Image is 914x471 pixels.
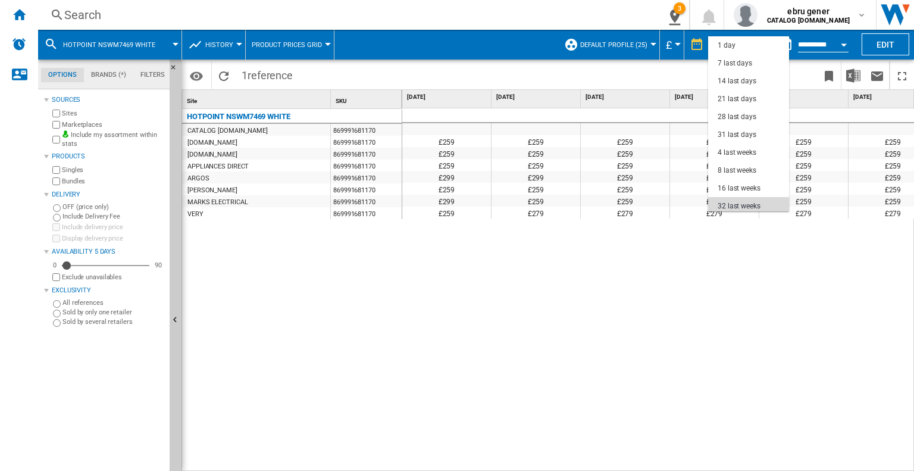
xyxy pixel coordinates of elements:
div: 1 day [718,40,735,51]
div: 14 last days [718,76,756,86]
div: 21 last days [718,94,756,104]
div: 8 last weeks [718,166,756,176]
div: 4 last weeks [718,148,756,158]
div: 7 last days [718,58,752,68]
div: 32 last weeks [718,201,760,211]
div: 28 last days [718,112,756,122]
div: 16 last weeks [718,183,760,194]
div: 31 last days [718,130,756,140]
